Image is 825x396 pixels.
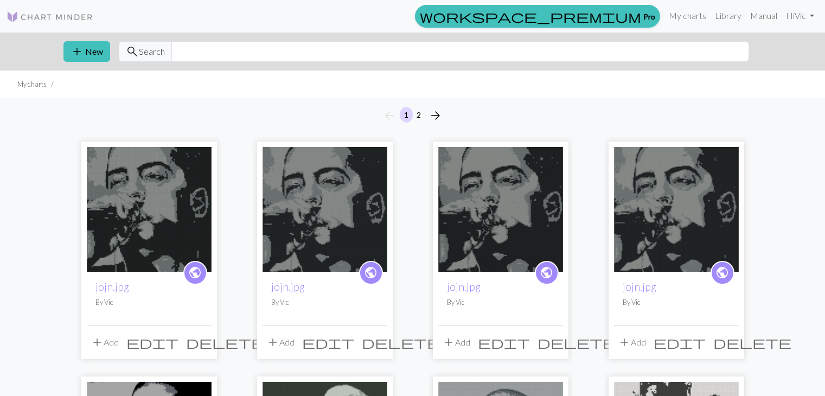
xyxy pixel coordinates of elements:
img: jojn.jpg [263,147,387,272]
span: public [715,264,729,281]
a: jojn.jpg [263,203,387,213]
img: jojn.jpg [87,147,212,272]
img: Logo [7,10,93,23]
a: jojn.jpg [95,280,129,293]
button: Add [614,332,650,353]
img: jojn.jpg [438,147,563,272]
i: Edit [126,336,178,349]
span: edit [126,335,178,350]
button: Delete [182,332,268,353]
span: edit [654,335,706,350]
span: delete [186,335,264,350]
span: search [126,44,139,59]
a: jojn.jpg [438,203,563,213]
span: add [266,335,279,350]
p: By Vic [271,297,379,308]
button: New [63,41,110,62]
i: Next [429,109,442,122]
i: public [188,262,202,284]
button: Add [438,332,474,353]
span: workspace_premium [420,9,641,24]
button: Delete [709,332,795,353]
a: Pro [415,5,660,28]
i: Edit [654,336,706,349]
span: edit [478,335,530,350]
button: 1 [400,107,413,123]
p: By Vic [447,297,554,308]
p: By Vic [95,297,203,308]
button: Edit [650,332,709,353]
li: My charts [17,79,47,90]
span: add [442,335,455,350]
span: add [91,335,104,350]
a: public [711,261,734,285]
span: add [618,335,631,350]
span: edit [302,335,354,350]
button: Delete [358,332,444,353]
a: My charts [664,5,711,27]
a: public [359,261,383,285]
button: Add [263,332,298,353]
span: public [540,264,553,281]
span: public [364,264,378,281]
a: public [183,261,207,285]
a: jojn.jpg [87,203,212,213]
button: Delete [534,332,619,353]
i: Edit [478,336,530,349]
img: jojn.jpg [614,147,739,272]
span: arrow_forward [429,108,442,123]
a: jojn.jpg [623,280,656,293]
i: public [715,262,729,284]
nav: Page navigation [379,107,446,124]
button: Edit [298,332,358,353]
i: Edit [302,336,354,349]
button: Edit [123,332,182,353]
span: public [188,264,202,281]
button: Add [87,332,123,353]
a: HiVic [782,5,818,27]
span: delete [538,335,616,350]
a: jojn.jpg [271,280,305,293]
button: Next [425,107,446,124]
span: Search [139,45,165,58]
i: public [364,262,378,284]
a: public [535,261,559,285]
a: Library [711,5,746,27]
a: jojn.jpg [447,280,481,293]
p: By Vic [623,297,730,308]
span: delete [362,335,440,350]
i: public [540,262,553,284]
a: jojn.jpg [614,203,739,213]
span: add [71,44,84,59]
span: delete [713,335,791,350]
button: 2 [412,107,425,123]
a: Manual [746,5,782,27]
button: Edit [474,332,534,353]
